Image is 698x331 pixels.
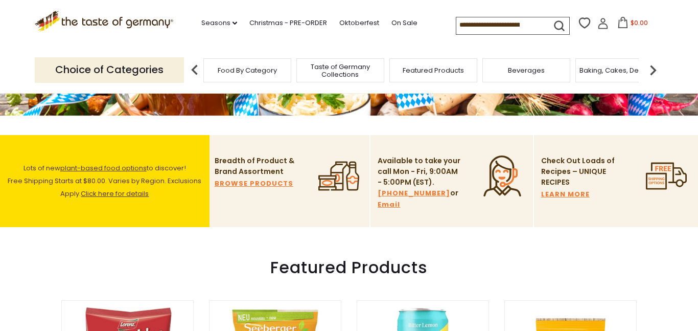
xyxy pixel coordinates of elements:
[215,178,293,189] a: BROWSE PRODUCTS
[249,17,327,29] a: Christmas - PRE-ORDER
[643,60,663,80] img: next arrow
[611,17,654,32] button: $0.00
[8,163,201,198] span: Lots of new to discover! Free Shipping Starts at $80.00. Varies by Region. Exclusions Apply.
[35,57,184,82] p: Choice of Categories
[541,189,590,200] a: LEARN MORE
[378,188,450,199] a: [PHONE_NUMBER]
[508,67,545,74] a: Beverages
[215,156,299,177] p: Breadth of Product & Brand Assortment
[60,163,147,173] a: plant-based food options
[299,63,381,78] a: Taste of Germany Collections
[391,17,417,29] a: On Sale
[81,189,149,198] a: Click here for details
[579,67,659,74] a: Baking, Cakes, Desserts
[631,18,648,27] span: $0.00
[201,17,237,29] a: Seasons
[378,199,400,210] a: Email
[541,156,615,188] p: Check Out Loads of Recipes – UNIQUE RECIPES
[184,60,205,80] img: previous arrow
[339,17,379,29] a: Oktoberfest
[403,67,464,74] a: Featured Products
[218,67,277,74] a: Food By Category
[378,156,462,210] p: Available to take your call Mon - Fri, 9:00AM - 5:00PM (EST). or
